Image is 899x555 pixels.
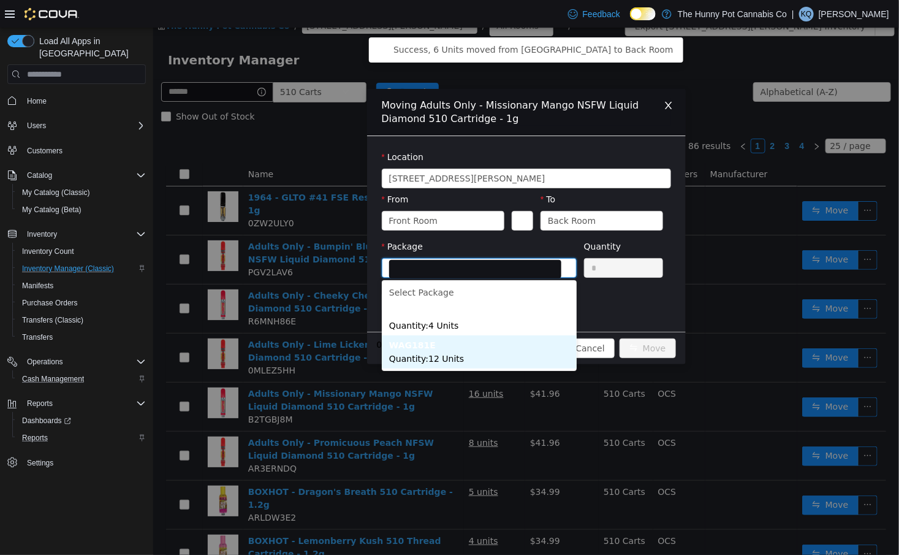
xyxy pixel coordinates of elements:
a: Settings [22,456,58,470]
p: [PERSON_NAME] [819,7,889,21]
button: Transfers [12,329,151,346]
a: Manifests [17,278,58,293]
button: Catalog [2,167,151,184]
span: Inventory Manager (Classic) [22,264,114,274]
span: Customers [27,146,63,156]
span: Manifests [22,281,53,291]
span: Cash Management [22,374,84,384]
label: Package [229,214,270,224]
button: Swap [358,183,380,203]
span: Dashboards [17,413,146,428]
input: Dark Mode [630,7,656,20]
li: Select Package [229,255,423,275]
span: Reports [22,396,146,411]
strong: WAG146F [236,280,283,289]
button: Inventory [22,227,62,242]
span: Inventory Manager (Classic) [17,261,146,276]
span: Quantity : 4 Units [236,293,305,303]
span: Catalog [22,168,146,183]
span: Users [27,121,46,131]
span: My Catalog (Beta) [22,205,82,215]
button: Operations [22,354,68,369]
span: Purchase Orders [22,298,78,308]
button: Customers [2,142,151,159]
button: Reports [2,395,151,412]
button: Transfers (Classic) [12,312,151,329]
span: Settings [27,458,53,468]
button: My Catalog (Beta) [12,201,151,218]
span: Dark Mode [630,20,631,21]
div: Back Room [395,184,442,202]
span: Catalog [27,170,52,180]
span: Inventory Count [22,247,74,256]
i: icon: down [495,189,503,198]
span: Reports [27,399,53,408]
button: Home [2,91,151,109]
i: icon: down [409,237,416,245]
span: KQ [801,7,811,21]
label: From [229,167,256,177]
button: Reports [22,396,58,411]
span: Transfers [17,330,146,345]
span: Purchase Orders [17,296,146,310]
button: Inventory Manager (Classic) [12,260,151,277]
span: Inventory [27,229,57,239]
button: Inventory [2,226,151,243]
a: Purchase Orders [17,296,83,310]
a: Inventory Manager (Classic) [17,261,119,276]
button: Cancel [413,311,461,331]
a: Transfers [17,330,58,345]
span: My Catalog (Classic) [17,185,146,200]
a: My Catalog (Classic) [17,185,95,200]
span: Settings [22,455,146,470]
a: Cash Management [17,372,89,386]
i: icon: down [503,147,510,156]
span: Inventory [22,227,146,242]
button: Users [2,117,151,134]
button: Operations [2,353,151,370]
a: Customers [22,144,67,158]
span: Transfers (Classic) [17,313,146,327]
span: Cash Management [17,372,146,386]
button: Reports [12,429,151,446]
div: Moving Adults Only - Missionary Mango NSFW Liquid Diamond 510 Cartridge - 1g [229,71,518,98]
span: Transfers [22,332,53,342]
button: Settings [2,454,151,472]
div: Front Room [236,184,285,202]
span: Load All Apps in [GEOGRAPHIC_DATA] [34,35,146,59]
a: Transfers (Classic) [17,313,88,327]
span: Customers [22,143,146,158]
button: Catalog [22,168,57,183]
span: Operations [22,354,146,369]
button: icon: swapMove [466,311,523,331]
span: My Catalog (Classic) [22,188,90,197]
div: Kobee Quinn [799,7,814,21]
span: Transfers (Classic) [22,315,83,325]
button: Close [498,61,533,96]
strong: WAG181E [236,313,283,323]
span: Manifests [17,278,146,293]
span: Users [22,118,146,133]
span: Inventory Count [17,244,146,259]
button: Inventory Count [12,243,151,260]
a: My Catalog (Beta) [17,202,86,217]
li: WAG181E [229,308,423,341]
span: 0 Units will be moved. [224,311,319,324]
span: Operations [27,357,63,367]
i: icon: check-circle [226,17,235,27]
label: To [387,167,402,177]
i: icon: down [336,189,344,198]
input: Package [236,232,408,251]
button: Manifests [12,277,151,294]
span: Reports [22,433,48,443]
span: Feedback [583,8,620,20]
span: My Catalog (Beta) [17,202,146,217]
label: Quantity [431,214,468,224]
input: Quantity [431,231,510,250]
a: Reports [17,431,53,445]
span: Success, 6 Units moved from [GEOGRAPHIC_DATA] to Back Room [240,17,520,27]
span: Quantity : 12 Units [236,326,311,336]
i: icon: close [510,73,520,83]
button: My Catalog (Classic) [12,184,151,201]
a: Dashboards [17,413,76,428]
